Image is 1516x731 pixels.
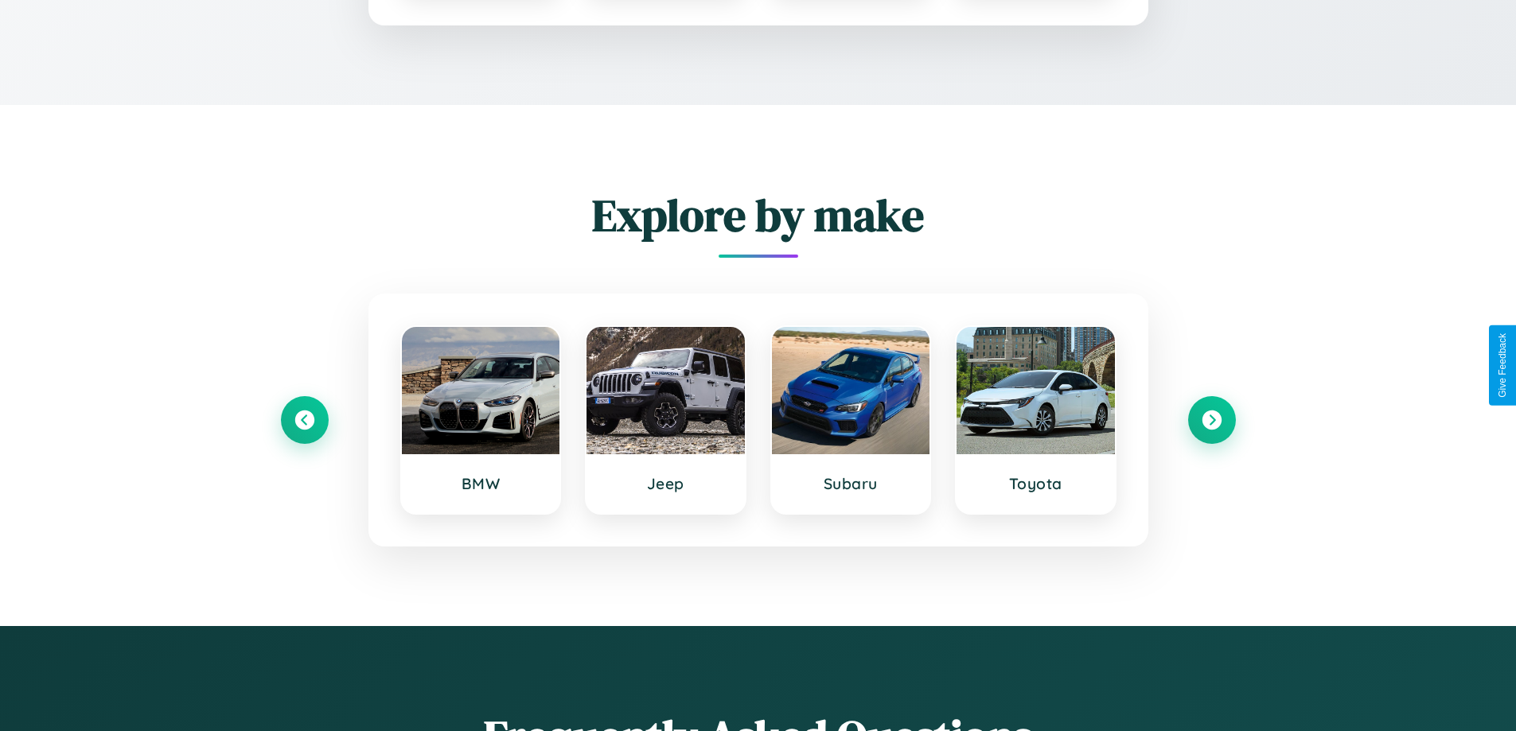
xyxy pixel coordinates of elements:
[788,474,914,493] h3: Subaru
[1497,333,1508,398] div: Give Feedback
[602,474,729,493] h3: Jeep
[418,474,544,493] h3: BMW
[281,185,1236,246] h2: Explore by make
[972,474,1099,493] h3: Toyota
